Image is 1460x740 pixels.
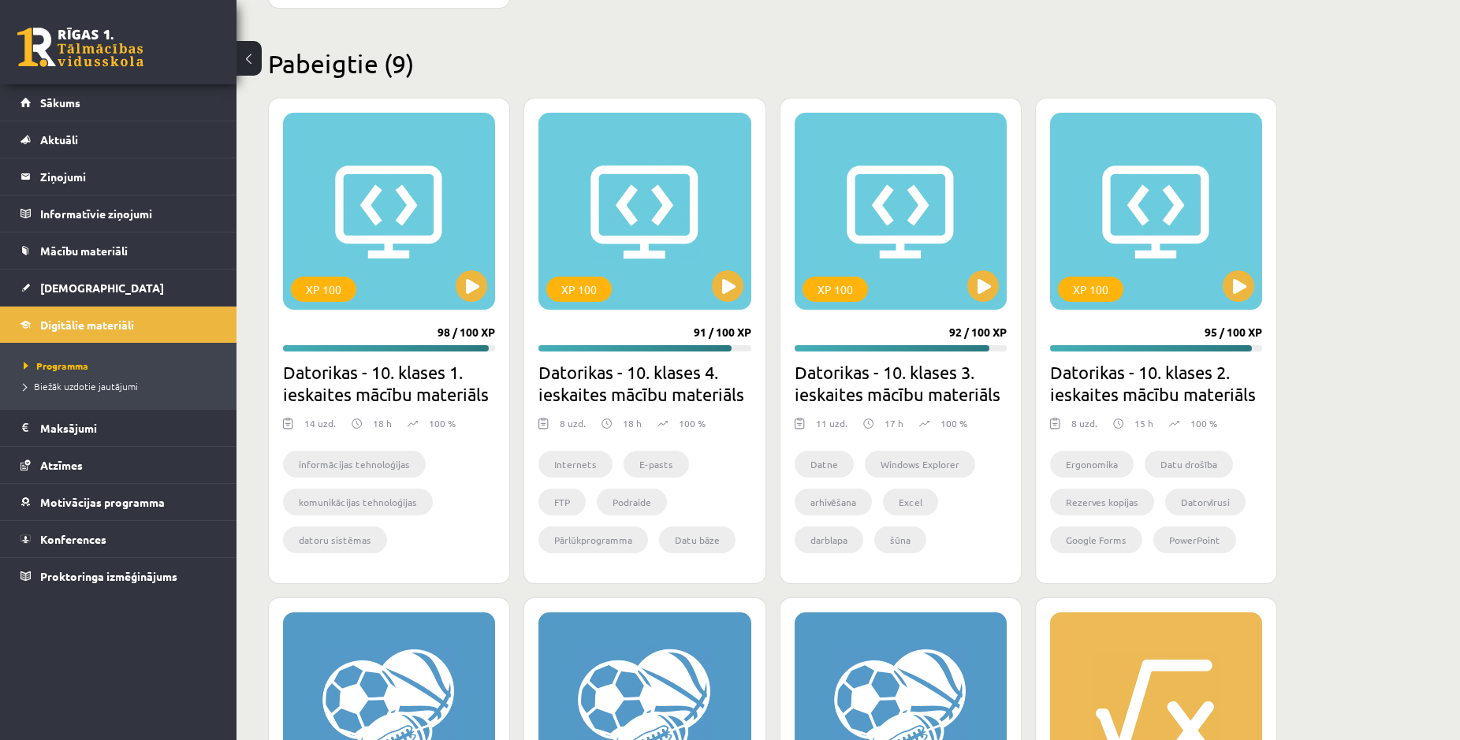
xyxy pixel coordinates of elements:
li: Google Forms [1050,526,1142,553]
li: Datne [795,451,854,478]
p: 100 % [679,416,706,430]
legend: Ziņojumi [40,158,217,195]
li: šūna [874,526,926,553]
li: Datu bāze [659,526,736,553]
li: Datu drošība [1145,451,1233,478]
p: 18 h [373,416,392,430]
a: Sākums [20,84,217,121]
span: Proktoringa izmēģinājums [40,569,177,583]
li: datoru sistēmas [283,526,387,553]
span: Aktuāli [40,132,78,147]
a: Konferences [20,521,217,557]
li: Rezerves kopijas [1050,489,1154,515]
li: Ergonomika [1050,451,1134,478]
li: E-pasts [624,451,689,478]
legend: Maksājumi [40,410,217,446]
a: Mācību materiāli [20,232,217,269]
li: darblapa [795,526,863,553]
a: Proktoringa izmēģinājums [20,558,217,594]
a: Digitālie materiāli [20,307,217,343]
li: FTP [538,489,586,515]
li: Datorvīrusi [1165,489,1246,515]
li: Pārlūkprogramma [538,526,648,553]
h2: Datorikas - 10. klases 2. ieskaites mācību materiāls [1050,361,1262,405]
span: Atzīmes [40,458,83,472]
a: Informatīvie ziņojumi [20,195,217,232]
a: Maksājumi [20,410,217,446]
a: Rīgas 1. Tālmācības vidusskola [17,28,143,67]
div: XP 100 [1058,277,1123,302]
li: informācijas tehnoloģijas [283,451,426,478]
div: 11 uzd. [816,416,847,440]
legend: Informatīvie ziņojumi [40,195,217,232]
p: 17 h [885,416,903,430]
a: Biežāk uzdotie jautājumi [24,379,221,393]
li: Internets [538,451,613,478]
h2: Datorikas - 10. klases 4. ieskaites mācību materiāls [538,361,750,405]
li: Podraide [597,489,667,515]
li: Excel [883,489,938,515]
p: 18 h [623,416,642,430]
a: Atzīmes [20,447,217,483]
li: arhivēšana [795,489,872,515]
div: 8 uzd. [560,416,586,440]
a: Motivācijas programma [20,484,217,520]
span: Programma [24,359,88,372]
span: Mācību materiāli [40,244,128,258]
span: Sākums [40,95,80,110]
p: 100 % [1190,416,1217,430]
span: Motivācijas programma [40,495,165,509]
div: XP 100 [546,277,612,302]
div: XP 100 [803,277,868,302]
span: Biežāk uzdotie jautājumi [24,380,138,392]
h2: Datorikas - 10. klases 3. ieskaites mācību materiāls [795,361,1007,405]
li: komunikācijas tehnoloģijas [283,489,433,515]
a: Aktuāli [20,121,217,158]
a: Programma [24,359,221,373]
p: 15 h [1134,416,1153,430]
a: Ziņojumi [20,158,217,195]
div: XP 100 [291,277,356,302]
h2: Pabeigtie (9) [268,48,1277,79]
span: [DEMOGRAPHIC_DATA] [40,281,164,295]
h2: Datorikas - 10. klases 1. ieskaites mācību materiāls [283,361,495,405]
div: 8 uzd. [1071,416,1097,440]
a: [DEMOGRAPHIC_DATA] [20,270,217,306]
div: 14 uzd. [304,416,336,440]
p: 100 % [429,416,456,430]
li: Windows Explorer [865,451,975,478]
p: 100 % [940,416,967,430]
span: Digitālie materiāli [40,318,134,332]
span: Konferences [40,532,106,546]
li: PowerPoint [1153,526,1236,553]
